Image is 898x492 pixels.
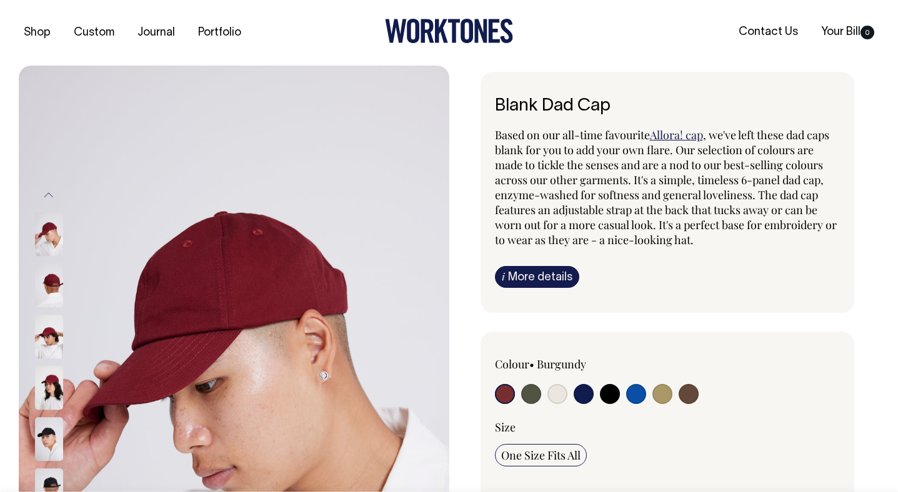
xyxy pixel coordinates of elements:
[529,357,534,371] span: •
[495,127,650,142] span: Based on our all-time favourite
[650,127,703,142] a: Allora! cap
[35,264,63,308] img: burgundy
[861,26,874,39] span: 0
[495,444,587,466] input: One Size Fits All
[501,448,581,463] span: One Size Fits All
[495,266,579,288] a: iMore details
[502,270,505,283] span: i
[495,357,633,371] div: Colour
[19,22,56,43] a: Shop
[495,97,841,116] h6: Blank Dad Cap
[193,22,246,43] a: Portfolio
[495,420,841,435] div: Size
[537,357,586,371] label: Burgundy
[69,22,119,43] a: Custom
[35,315,63,359] img: burgundy
[495,127,837,247] span: , we've left these dad caps blank for you to add your own flare. Our selection of colours are mad...
[816,22,879,42] a: Your Bill0
[35,367,63,410] img: burgundy
[132,22,180,43] a: Journal
[39,181,58,209] button: Previous
[35,213,63,257] img: burgundy
[734,22,803,42] a: Contact Us
[35,418,63,461] img: black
